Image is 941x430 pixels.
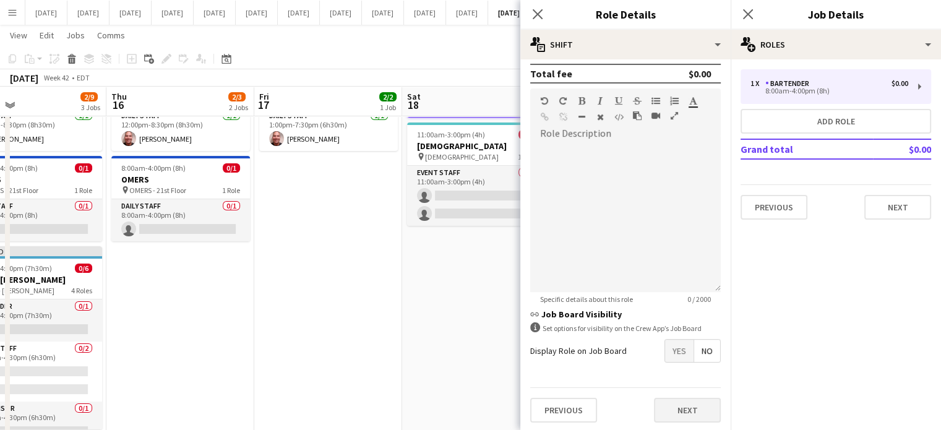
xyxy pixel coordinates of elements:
[320,1,362,25] button: [DATE]
[110,98,127,112] span: 16
[66,30,85,41] span: Jobs
[194,1,236,25] button: [DATE]
[257,98,269,112] span: 17
[765,79,814,88] div: Bartender
[689,67,711,80] div: $0.00
[111,156,250,241] app-job-card: 8:00am-4:00pm (8h)0/1OMERS OMERS - 21st Floor1 RoleDaily Staff0/18:00am-4:00pm (8h)
[488,1,530,25] button: [DATE]
[97,30,125,41] span: Comms
[40,30,54,41] span: Edit
[259,109,398,151] app-card-role: Daily Staff1/11:00pm-7:30pm (6h30m)[PERSON_NAME]
[677,295,721,304] span: 0 / 2000
[228,92,246,101] span: 2/3
[407,91,421,102] span: Sat
[596,96,604,106] button: Italic
[5,27,32,43] a: View
[446,1,488,25] button: [DATE]
[577,96,586,106] button: Bold
[379,92,397,101] span: 2/2
[362,1,404,25] button: [DATE]
[229,103,248,112] div: 2 Jobs
[731,6,941,22] h3: Job Details
[614,112,623,122] button: HTML Code
[559,96,567,106] button: Redo
[129,186,186,195] span: OMERS - 21st Floor
[633,111,642,121] button: Paste as plain text
[417,130,485,139] span: 11:00am-3:00pm (4h)
[530,345,627,356] label: Display Role on Job Board
[152,1,194,25] button: [DATE]
[518,152,536,161] span: 1 Role
[80,92,98,101] span: 2/9
[92,27,130,43] a: Comms
[236,1,278,25] button: [DATE]
[74,186,92,195] span: 1 Role
[67,1,110,25] button: [DATE]
[750,88,908,94] div: 8:00am-4:00pm (8h)
[77,73,90,82] div: EDT
[75,163,92,173] span: 0/1
[530,295,643,304] span: Specific details about this role
[731,30,941,59] div: Roles
[407,166,546,226] app-card-role: Event Staff0/211:00am-3:00pm (4h)
[407,123,546,226] app-job-card: 11:00am-3:00pm (4h)0/2[DEMOGRAPHIC_DATA] [DEMOGRAPHIC_DATA]1 RoleEvent Staff0/211:00am-3:00pm (4h)
[425,152,499,161] span: [DEMOGRAPHIC_DATA]
[694,340,720,362] span: No
[873,139,931,159] td: $0.00
[10,30,27,41] span: View
[614,96,623,106] button: Underline
[278,1,320,25] button: [DATE]
[741,109,931,134] button: Add role
[71,286,92,295] span: 4 Roles
[651,111,660,121] button: Insert video
[651,96,660,106] button: Unordered List
[111,109,250,151] app-card-role: Daily Staff1/112:00pm-8:30pm (8h30m)[PERSON_NAME]
[892,79,908,88] div: $0.00
[530,67,572,80] div: Total fee
[404,1,446,25] button: [DATE]
[75,264,92,273] span: 0/6
[689,96,697,106] button: Text Color
[864,195,931,220] button: Next
[223,163,240,173] span: 0/1
[520,30,731,59] div: Shift
[259,91,269,102] span: Fri
[577,112,586,122] button: Horizontal Line
[222,186,240,195] span: 1 Role
[633,96,642,106] button: Strikethrough
[110,1,152,25] button: [DATE]
[654,398,721,423] button: Next
[540,96,549,106] button: Undo
[520,6,731,22] h3: Role Details
[670,96,679,106] button: Ordered List
[530,309,721,320] h3: Job Board Visibility
[121,163,186,173] span: 8:00am-4:00pm (8h)
[530,322,721,334] div: Set options for visibility on the Crew App’s Job Board
[61,27,90,43] a: Jobs
[35,27,59,43] a: Edit
[380,103,396,112] div: 1 Job
[111,174,250,185] h3: OMERS
[665,340,694,362] span: Yes
[25,1,67,25] button: [DATE]
[405,98,421,112] span: 18
[750,79,765,88] div: 1 x
[741,139,873,159] td: Grand total
[741,195,807,220] button: Previous
[111,199,250,241] app-card-role: Daily Staff0/18:00am-4:00pm (8h)
[111,91,127,102] span: Thu
[518,130,536,139] span: 0/2
[407,140,546,152] h3: [DEMOGRAPHIC_DATA]
[81,103,100,112] div: 3 Jobs
[596,112,604,122] button: Clear Formatting
[670,111,679,121] button: Fullscreen
[530,398,597,423] button: Previous
[10,72,38,84] div: [DATE]
[41,73,72,82] span: Week 42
